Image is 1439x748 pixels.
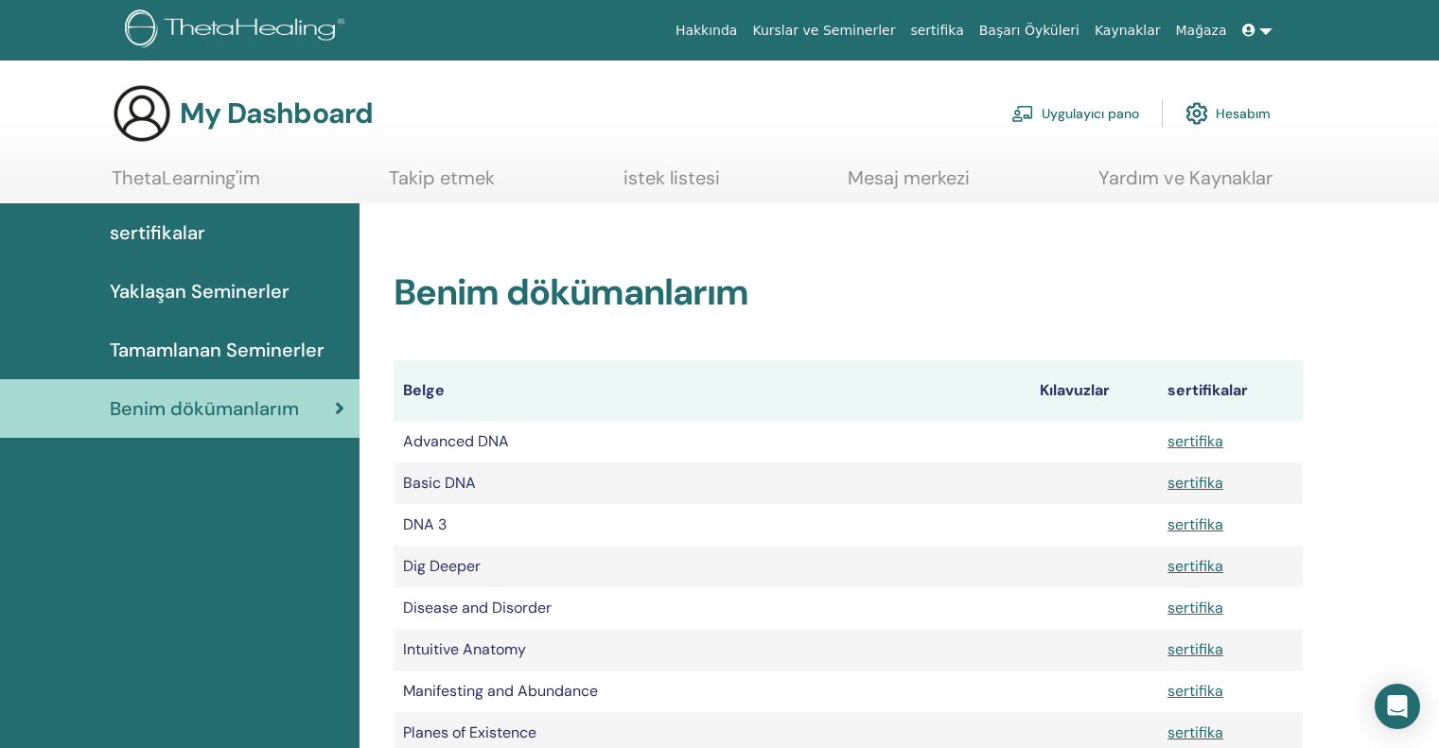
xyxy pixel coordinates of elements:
img: logo.png [125,9,351,52]
a: Kurslar ve Seminerler [745,13,903,48]
a: Uygulayıcı pano [1011,93,1139,134]
td: Disease and Disorder [394,587,1030,629]
th: Kılavuzlar [1030,360,1158,421]
a: ThetaLearning'im [112,166,260,203]
td: DNA 3 [394,504,1030,546]
a: Hesabım [1185,93,1271,134]
span: sertifikalar [110,218,205,247]
a: Hakkında [668,13,746,48]
td: Dig Deeper [394,546,1030,587]
td: Advanced DNA [394,421,1030,462]
span: Yaklaşan Seminerler [110,277,290,305]
td: Manifesting and Abundance [394,670,1030,712]
a: Mesaj merkezi [848,166,970,203]
span: Tamamlanan Seminerler [110,336,325,364]
a: sertifika [1167,639,1223,659]
a: Takip etmek [389,166,495,203]
a: sertifika [903,13,971,48]
th: sertifikalar [1158,360,1303,421]
a: Başarı Öyküleri [972,13,1087,48]
img: chalkboard-teacher.svg [1011,105,1034,122]
a: sertifika [1167,681,1223,701]
div: Open Intercom Messenger [1375,684,1420,729]
th: Belge [394,360,1030,421]
a: sertifika [1167,722,1223,742]
a: sertifika [1167,431,1223,451]
a: sertifika [1167,556,1223,576]
h3: My Dashboard [180,96,373,130]
h2: Benim dökümanlarım [394,271,1303,315]
a: sertifika [1167,598,1223,618]
a: Mağaza [1167,13,1234,48]
img: cog.svg [1185,97,1208,130]
a: istek listesi [623,166,720,203]
a: Kaynaklar [1087,13,1168,48]
img: generic-user-icon.jpg [112,83,172,144]
a: sertifika [1167,473,1223,493]
span: Benim dökümanlarım [110,394,299,423]
td: Basic DNA [394,462,1030,504]
a: Yardım ve Kaynaklar [1098,166,1272,203]
a: sertifika [1167,514,1223,534]
td: Intuitive Anatomy [394,629,1030,670]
